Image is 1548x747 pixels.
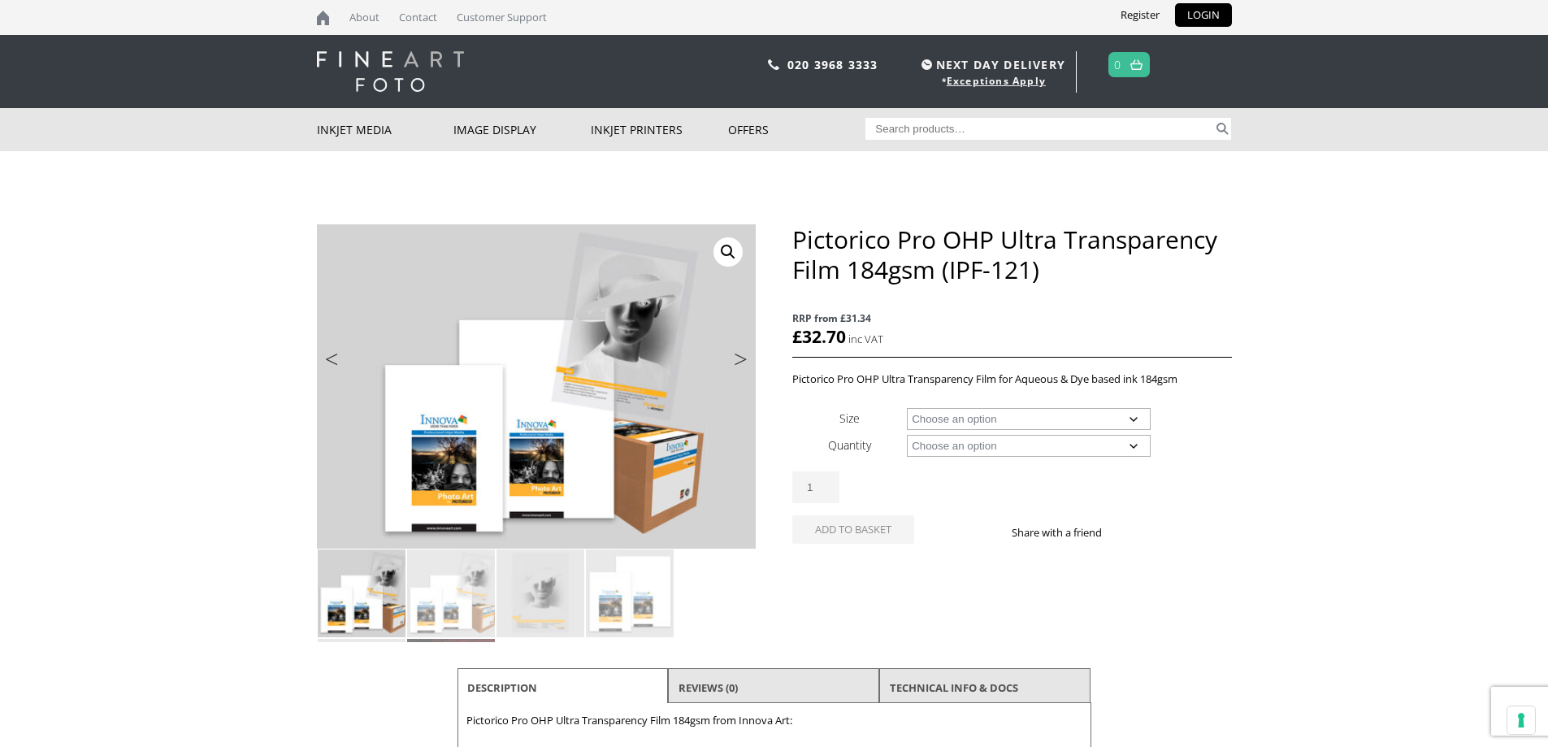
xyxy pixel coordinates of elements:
h1: Pictorico Pro OHP Ultra Transparency Film 184gsm (IPF-121) [792,224,1231,284]
a: Inkjet Media [317,108,454,151]
a: Register [1108,3,1172,27]
img: time.svg [921,59,932,70]
img: phone.svg [768,59,779,70]
a: 0 [1114,53,1121,76]
button: Add to basket [792,515,914,544]
button: Your consent preferences for tracking technologies [1507,706,1535,734]
img: Pictorico Pro OHP Ultra Transparency Film 184gsm (IPF-121) - Image 6 [407,639,495,727]
input: Product quantity [792,471,839,503]
a: View full-screen image gallery [713,237,743,267]
img: basket.svg [1130,59,1143,70]
bdi: 32.70 [792,325,846,348]
span: £ [792,325,802,348]
span: NEXT DAY DELIVERY [917,55,1065,74]
p: Pictorico Pro OHP Ultra Transparency Film for Aqueous & Dye based ink 184gsm [792,370,1231,389]
p: Pictorico Pro OHP Ultra Transparency Film 184gsm from Innova Art: [466,711,1082,730]
a: LOGIN [1175,3,1232,27]
img: Pictorico Pro OHP Ultra Transparency Film 184gsm (IPF-121) [318,549,405,637]
p: Share with a friend [1012,523,1121,542]
img: email sharing button [1160,526,1173,539]
a: Description [467,673,537,702]
a: Exceptions Apply [947,74,1046,88]
a: Reviews (0) [679,673,738,702]
img: Pictorico Pro OHP Ultra Transparency Film 184gsm (IPF-121) - Image 3 [496,549,584,637]
label: Quantity [828,437,871,453]
img: Pictorico Pro OHP Ultra Transparency Film 184gsm (IPF-121) - Image 5 [318,639,405,727]
img: logo-white.svg [317,51,464,92]
a: Image Display [453,108,591,151]
span: RRP from £31.34 [792,309,1231,328]
img: Pictorico Pro OHP Ultra Transparency Film 184gsm (IPF-121) - Image 2 [407,549,495,637]
input: Search products… [865,118,1213,140]
a: Inkjet Printers [591,108,728,151]
a: 020 3968 3333 [787,57,878,72]
a: TECHNICAL INFO & DOCS [890,673,1018,702]
a: Offers [728,108,865,151]
button: Search [1213,118,1232,140]
img: facebook sharing button [1121,526,1134,539]
img: twitter sharing button [1141,526,1154,539]
label: Size [839,410,860,426]
img: Pictorico Pro OHP Ultra Transparency Film 184gsm (IPF-121) - Image 4 [586,549,674,637]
